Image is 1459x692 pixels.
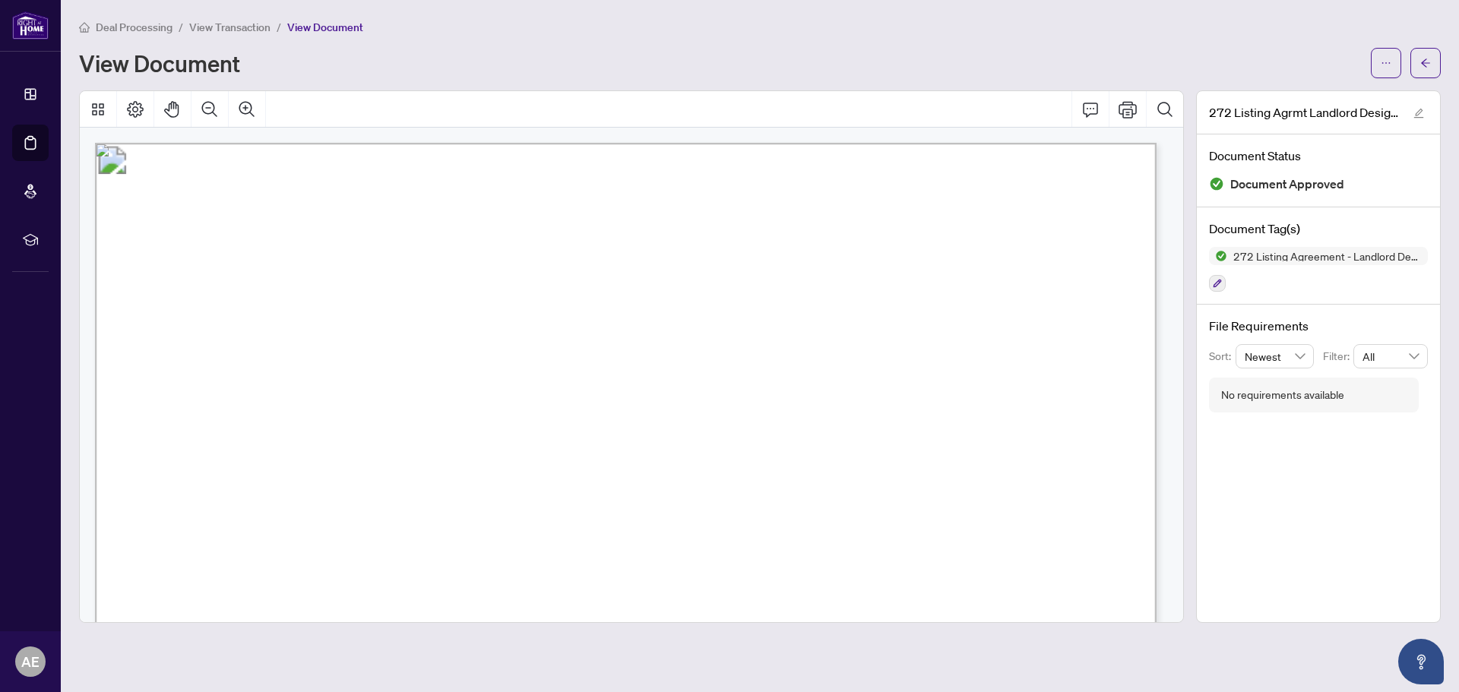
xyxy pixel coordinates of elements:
[1323,348,1353,365] p: Filter:
[1413,108,1424,118] span: edit
[1398,639,1444,684] button: Open asap
[21,651,40,672] span: AE
[287,21,363,34] span: View Document
[1209,147,1428,165] h4: Document Status
[79,22,90,33] span: home
[1227,251,1428,261] span: 272 Listing Agreement - Landlord Designated Representation Agreement Authority to Offer for Lease
[1221,387,1344,403] div: No requirements available
[1209,176,1224,191] img: Document Status
[277,18,281,36] li: /
[179,18,183,36] li: /
[1209,103,1399,122] span: 272 Listing Agrmt Landlord Designated Rep Agrmt Auth to Offer for Lease - PropTx-OREA_[DATE] 18_.pdf
[79,51,240,75] h1: View Document
[1420,58,1431,68] span: arrow-left
[12,11,49,39] img: logo
[1209,220,1428,238] h4: Document Tag(s)
[1381,58,1391,68] span: ellipsis
[1209,247,1227,265] img: Status Icon
[1245,345,1306,368] span: Newest
[1209,317,1428,335] h4: File Requirements
[1230,174,1344,194] span: Document Approved
[1362,345,1419,368] span: All
[189,21,271,34] span: View Transaction
[1209,348,1236,365] p: Sort:
[96,21,172,34] span: Deal Processing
